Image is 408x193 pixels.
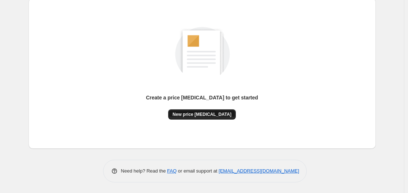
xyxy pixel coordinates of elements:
[219,168,299,174] a: [EMAIL_ADDRESS][DOMAIN_NAME]
[177,168,219,174] span: or email support at
[168,109,236,120] button: New price [MEDICAL_DATA]
[121,168,167,174] span: Need help? Read the
[146,94,258,101] p: Create a price [MEDICAL_DATA] to get started
[167,168,177,174] a: FAQ
[173,111,231,117] span: New price [MEDICAL_DATA]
